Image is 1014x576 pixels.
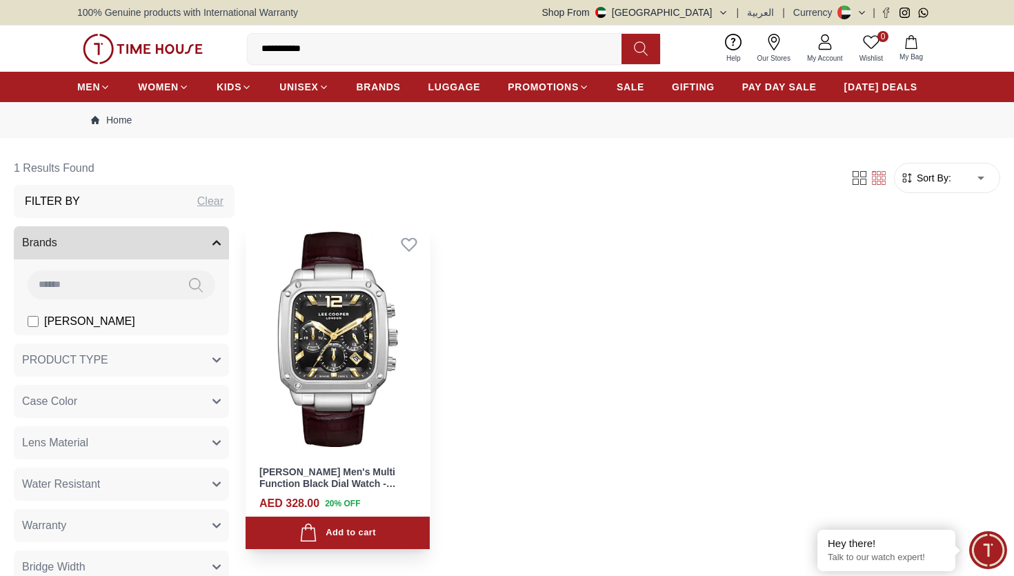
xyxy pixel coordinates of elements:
[259,466,396,501] a: [PERSON_NAME] Men's Multi Function Black Dial Watch - LC08184.352
[828,552,945,564] p: Talk to our watch expert!
[357,75,401,99] a: BRANDS
[91,113,132,127] a: Home
[894,52,928,62] span: My Bag
[844,75,917,99] a: [DATE] DEALS
[14,468,229,501] button: Water Resistant
[672,80,715,94] span: GIFTING
[900,171,951,185] button: Sort By:
[742,80,817,94] span: PAY DAY SALE
[918,8,928,18] a: Whatsapp
[22,352,108,368] span: PRODUCT TYPE
[718,31,749,66] a: Help
[22,476,100,493] span: Water Resistant
[77,6,298,19] span: 100% Genuine products with International Warranty
[828,537,945,550] div: Hey there!
[217,80,241,94] span: KIDS
[428,80,481,94] span: LUGGAGE
[617,75,644,99] a: SALE
[22,393,77,410] span: Case Color
[83,34,203,64] img: ...
[782,6,785,19] span: |
[672,75,715,99] a: GIFTING
[508,75,589,99] a: PROMOTIONS
[14,385,229,418] button: Case Color
[617,80,644,94] span: SALE
[22,517,66,534] span: Warranty
[899,8,910,18] a: Instagram
[969,531,1007,569] div: Chat Widget
[217,75,252,99] a: KIDS
[881,8,891,18] a: Facebook
[22,235,57,251] span: Brands
[28,316,39,327] input: [PERSON_NAME]
[77,75,110,99] a: MEN
[721,53,746,63] span: Help
[279,80,318,94] span: UNISEX
[877,31,888,42] span: 0
[44,313,135,330] span: [PERSON_NAME]
[802,53,848,63] span: My Account
[14,226,229,259] button: Brands
[259,495,319,512] h4: AED 328.00
[854,53,888,63] span: Wishlist
[22,559,86,575] span: Bridge Width
[14,344,229,377] button: PRODUCT TYPE
[357,80,401,94] span: BRANDS
[914,171,951,185] span: Sort By:
[873,6,875,19] span: |
[299,524,376,542] div: Add to cart
[14,426,229,459] button: Lens Material
[747,6,774,19] button: العربية
[752,53,796,63] span: Our Stores
[246,224,430,455] img: Lee Cooper Men's Multi Function Black Dial Watch - LC08184.352
[22,435,88,451] span: Lens Material
[77,102,937,138] nav: Breadcrumb
[14,152,235,185] h6: 1 Results Found
[428,75,481,99] a: LUGGAGE
[246,517,430,549] button: Add to cart
[508,80,579,94] span: PROMOTIONS
[844,80,917,94] span: [DATE] DEALS
[542,6,728,19] button: Shop From[GEOGRAPHIC_DATA]
[595,7,606,18] img: United Arab Emirates
[138,75,189,99] a: WOMEN
[138,80,179,94] span: WOMEN
[279,75,328,99] a: UNISEX
[737,6,739,19] span: |
[851,31,891,66] a: 0Wishlist
[197,193,223,210] div: Clear
[325,497,360,510] span: 20 % OFF
[749,31,799,66] a: Our Stores
[891,32,931,65] button: My Bag
[742,75,817,99] a: PAY DAY SALE
[77,80,100,94] span: MEN
[793,6,838,19] div: Currency
[25,193,80,210] h3: Filter By
[14,509,229,542] button: Warranty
